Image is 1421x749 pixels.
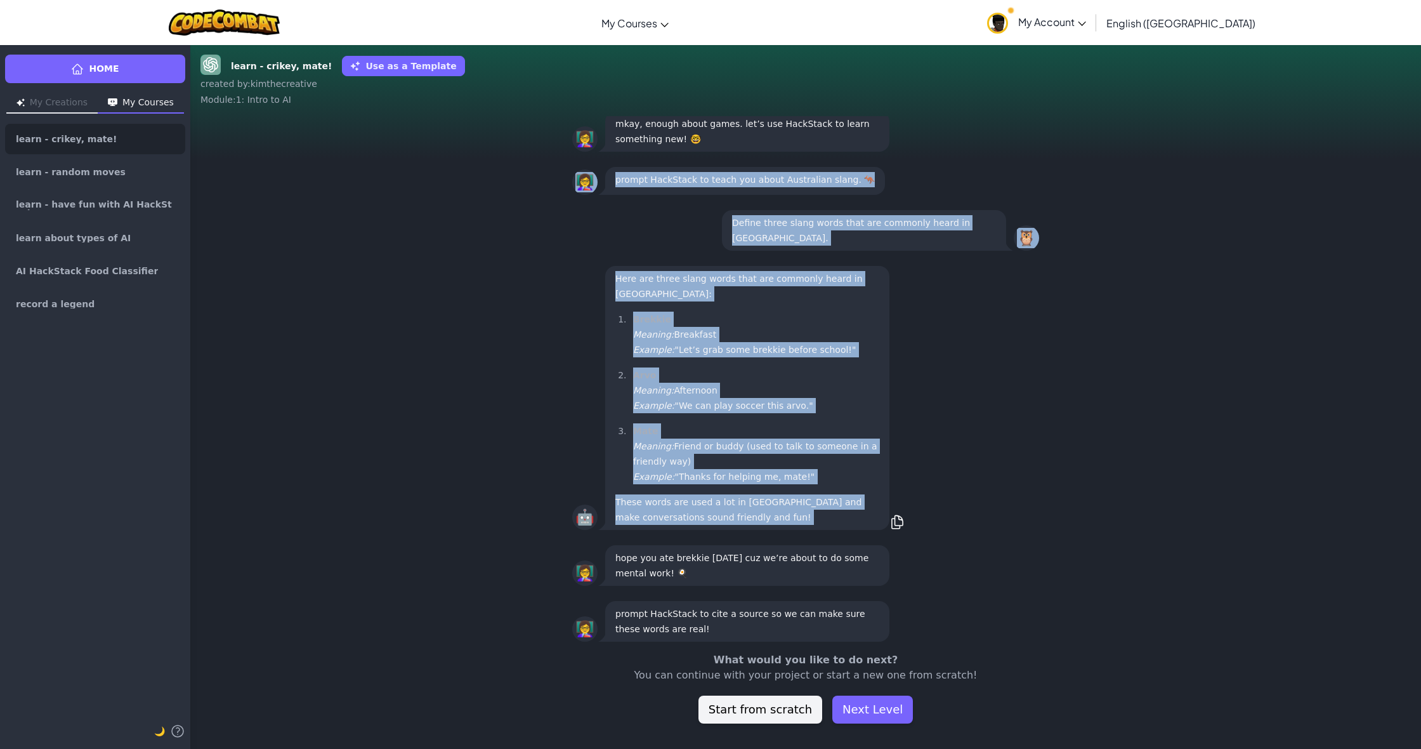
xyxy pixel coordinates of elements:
a: English ([GEOGRAPHIC_DATA]) [1100,6,1262,40]
span: learn - random moves [16,168,126,176]
button: 🌙 [154,724,165,739]
em: Example: [633,345,674,355]
img: avatar [987,13,1008,34]
a: My Account [981,3,1092,43]
img: GPT-4 [200,55,221,75]
a: record a legend [5,289,185,319]
span: My Account [1018,15,1086,29]
img: Icon [16,98,25,107]
button: My Courses [98,93,184,114]
div: 👩‍🏫 [572,169,598,195]
p: prompt HackStack to cite a source so we can make sure these words are real! [615,606,879,637]
span: Home [89,62,119,76]
span: record a legend [16,300,95,308]
a: learn - random moves [5,157,185,187]
a: AI HackStack Food Classifier [5,256,185,286]
button: Next Level [832,696,913,724]
p: What would you like to do next? [395,653,1215,668]
div: 🤖 [572,505,598,530]
p: Breakfast "Let’s grab some brekkie before school!" [633,312,879,357]
a: learn about types of AI [5,223,185,253]
p: These words are used a lot in [GEOGRAPHIC_DATA] and make conversations sound friendly and fun! [615,494,879,525]
a: My Courses [595,6,675,40]
img: CodeCombat logo [169,10,280,36]
span: AI HackStack Food Classifier [16,267,158,275]
span: created by : kimthecreative [200,79,317,89]
span: learn about types of AI [16,234,131,242]
strong: Mate [633,426,658,436]
button: My Creations [6,93,98,114]
div: 👩‍🏫 [572,616,598,642]
strong: Brekkie [633,314,671,324]
span: English ([GEOGRAPHIC_DATA]) [1106,17,1255,30]
p: mkay, enough about games. let’s use HackStack to learn something new! 🤓 [615,116,879,147]
div: 👩‍🏫 [572,560,598,586]
p: Define three slang words that are commonly heard in [GEOGRAPHIC_DATA]. [732,215,996,246]
strong: Arvo [633,370,656,380]
span: My Courses [601,17,657,30]
img: Icon [108,98,117,107]
div: 🦉 [1014,225,1039,251]
em: Example: [633,401,674,411]
p: Afternoon "We can play soccer this arvo." [633,368,879,413]
em: Meaning: [633,441,674,451]
em: Example: [633,472,674,482]
span: 🌙 [154,726,165,736]
button: Start from scratch [698,696,822,724]
p: prompt HackStack to teach you about Australian slang. 🦘 [615,172,875,187]
div: 👩‍🏫 [572,126,598,152]
span: learn - crikey, mate! [16,135,117,143]
a: learn - have fun with AI HackStack [5,190,185,220]
p: Friend or buddy (used to talk to someone in a friendly way) "Thanks for helping me, mate!" [633,423,879,484]
p: Here are three slang words that are commonly heard in [GEOGRAPHIC_DATA]: [615,271,879,302]
a: learn - crikey, mate! [5,124,185,154]
button: Use as a Template [342,56,464,76]
strong: learn - crikey, mate! [231,60,332,73]
em: Meaning: [633,385,674,395]
a: Home [5,55,185,83]
span: learn - have fun with AI HackStack [16,200,174,210]
div: Module : 1: Intro to AI [200,93,1411,106]
p: You can continue with your project or start a new one from scratch! [395,668,1215,683]
em: Meaning: [633,329,674,340]
p: hope you ate brekkie [DATE] cuz we’re about to do some mental work! 🍳 [615,550,879,581]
